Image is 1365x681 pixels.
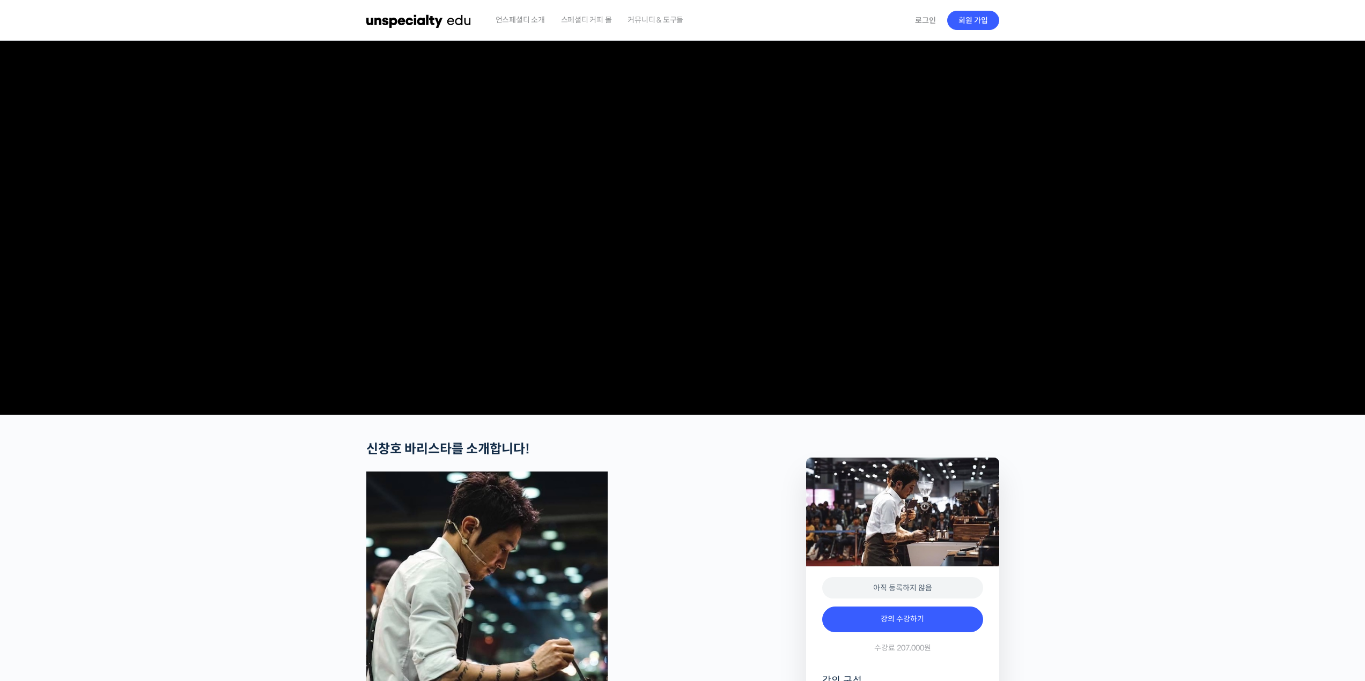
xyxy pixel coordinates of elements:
span: 수강료 207,000원 [874,643,931,653]
a: 회원 가입 [947,11,999,30]
div: 아직 등록하지 않음 [822,577,983,599]
a: 강의 수강하기 [822,607,983,632]
strong: 신창호 바리스타를 소개합니다! [366,441,530,457]
a: 로그인 [909,8,942,33]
